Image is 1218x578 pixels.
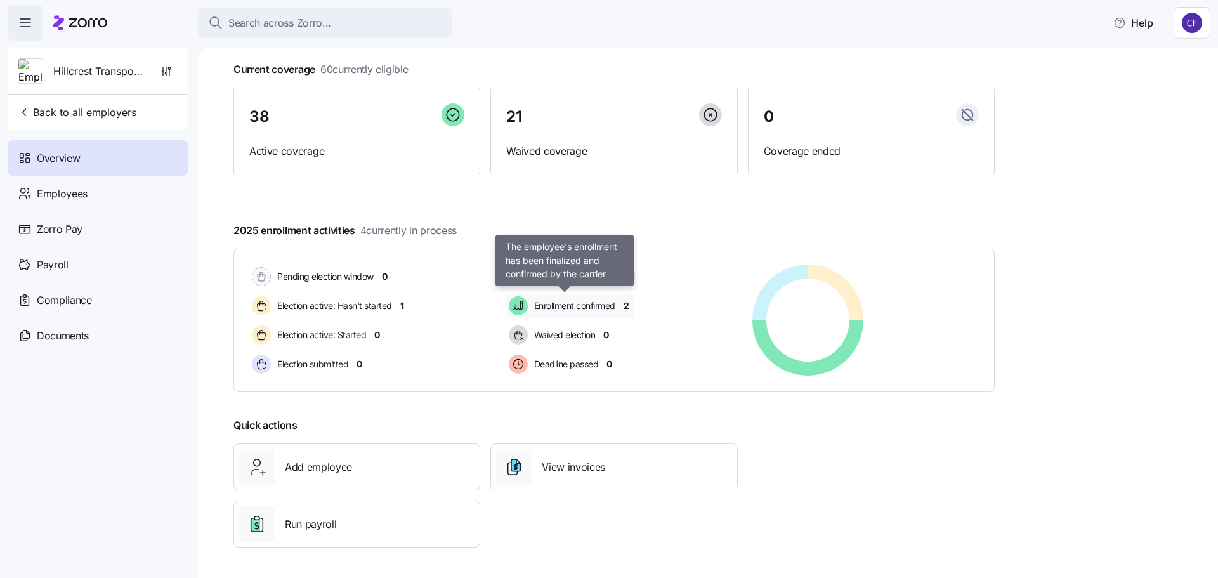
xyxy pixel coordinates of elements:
[603,329,609,341] span: 0
[530,299,615,312] span: Enrollment confirmed
[357,358,362,371] span: 0
[37,257,69,273] span: Payroll
[37,150,80,166] span: Overview
[606,358,612,371] span: 0
[764,109,774,124] span: 0
[1182,13,1202,33] img: 7d4a9558da78dc7654dde66b79f71a2e
[1113,15,1153,30] span: Help
[8,211,188,247] a: Zorro Pay
[233,62,409,77] span: Current coverage
[374,329,380,341] span: 0
[8,176,188,211] a: Employees
[530,329,596,341] span: Waived election
[13,100,141,125] button: Back to all employers
[273,358,348,371] span: Election submitted
[273,299,392,312] span: Election active: Hasn't started
[320,62,409,77] span: 60 currently eligible
[360,223,457,239] span: 4 currently in process
[1103,10,1163,36] button: Help
[506,109,521,124] span: 21
[631,270,635,283] span: 1
[285,459,352,475] span: Add employee
[506,143,721,159] span: Waived coverage
[542,459,605,475] span: View invoices
[37,221,82,237] span: Zorro Pay
[198,8,452,38] button: Search across Zorro...
[249,143,464,159] span: Active coverage
[8,140,188,176] a: Overview
[53,63,145,79] span: Hillcrest Transportation Inc.
[249,109,269,124] span: 38
[382,270,388,283] span: 0
[400,299,404,312] span: 1
[18,59,43,84] img: Employer logo
[228,15,331,31] span: Search across Zorro...
[624,299,629,312] span: 2
[8,247,188,282] a: Payroll
[37,328,89,344] span: Documents
[37,292,92,308] span: Compliance
[8,282,188,318] a: Compliance
[37,186,88,202] span: Employees
[273,270,374,283] span: Pending election window
[764,143,979,159] span: Coverage ended
[530,270,623,283] span: Carrier application sent
[285,516,336,532] span: Run payroll
[8,318,188,353] a: Documents
[233,417,298,433] span: Quick actions
[273,329,366,341] span: Election active: Started
[530,358,599,371] span: Deadline passed
[233,223,457,239] span: 2025 enrollment activities
[18,105,136,120] span: Back to all employers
